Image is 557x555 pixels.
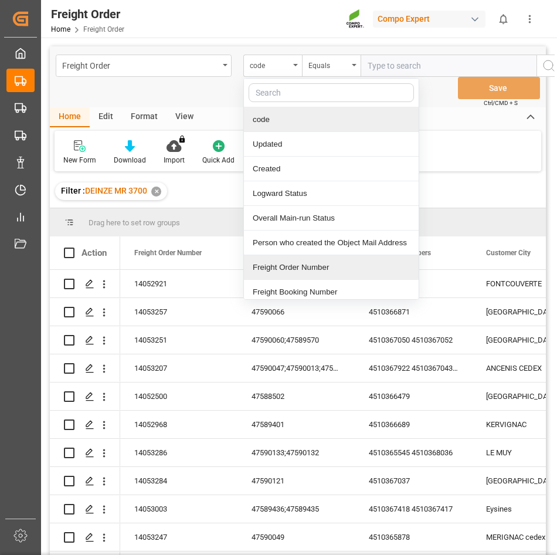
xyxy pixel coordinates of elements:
[120,523,237,551] div: 14053247
[51,5,124,23] div: Freight Order
[50,270,120,298] div: Press SPACE to select this row.
[50,383,120,411] div: Press SPACE to select this row.
[237,383,355,410] div: 47588502
[237,326,355,354] div: 47590060;47589570
[249,83,414,102] input: Search
[237,523,355,551] div: 47590049
[120,383,237,410] div: 14052500
[237,467,355,495] div: 47590121
[237,354,355,382] div: 47590047;47590013;47590012;47590010;47590063;47590011
[373,11,485,28] div: Compo Expert
[120,298,237,326] div: 14053257
[244,181,419,206] div: Logward Status
[484,99,518,107] span: Ctrl/CMD + S
[355,467,472,495] div: 4510367037
[120,439,237,466] div: 14053286
[373,8,490,30] button: Compo Expert
[202,155,235,165] div: Quick Add
[122,107,167,127] div: Format
[244,157,419,181] div: Created
[517,6,543,32] button: show more
[50,298,120,326] div: Press SPACE to select this row.
[50,495,120,523] div: Press SPACE to select this row.
[90,107,122,127] div: Edit
[50,467,120,495] div: Press SPACE to select this row.
[243,55,302,77] button: close menu
[361,55,536,77] input: Type to search
[237,495,355,523] div: 47589436;47589435
[355,439,472,466] div: 4510365545 4510368036
[134,249,202,257] span: Freight Order Number
[50,107,90,127] div: Home
[244,107,419,132] div: code
[237,298,355,326] div: 47590066
[244,132,419,157] div: Updated
[244,231,419,255] div: Person who created the Object Mail Address
[50,326,120,354] div: Press SPACE to select this row.
[355,298,472,326] div: 4510366871
[355,326,472,354] div: 4510367050 4510367052
[120,270,237,297] div: 14052921
[355,523,472,551] div: 4510365878
[50,354,120,383] div: Press SPACE to select this row.
[50,523,120,551] div: Press SPACE to select this row.
[237,439,355,466] div: 47590133;47590132
[89,218,180,227] span: Drag here to set row groups
[486,249,531,257] span: Customer City
[244,255,419,280] div: Freight Order Number
[85,186,147,195] span: DEINZE MR 3700
[120,411,237,438] div: 14052968
[120,495,237,523] div: 14053003
[308,57,348,71] div: Equals
[237,411,355,438] div: 47589401
[167,107,202,127] div: View
[355,383,472,410] div: 4510366479
[250,57,290,71] div: code
[120,354,237,382] div: 14053207
[120,467,237,495] div: 14053284
[63,155,96,165] div: New Form
[244,280,419,304] div: Freight Booking Number
[50,411,120,439] div: Press SPACE to select this row.
[56,55,232,77] button: open menu
[151,187,161,197] div: ✕
[51,25,70,33] a: Home
[244,206,419,231] div: Overall Main-run Status
[237,270,355,297] div: 47589293
[114,155,146,165] div: Download
[346,9,365,29] img: Screenshot%202023-09-29%20at%2010.02.21.png_1712312052.png
[355,354,472,382] div: 4510367922 4510367043 4510367041 4510367748 4510367795 4510367759
[81,248,107,258] div: Action
[490,6,517,32] button: show 0 new notifications
[355,495,472,523] div: 4510367418 4510367417
[120,326,237,354] div: 14053251
[355,411,472,438] div: 4510366689
[50,439,120,467] div: Press SPACE to select this row.
[302,55,361,77] button: open menu
[62,57,219,72] div: Freight Order
[458,77,540,99] button: Save
[61,186,85,195] span: Filter :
